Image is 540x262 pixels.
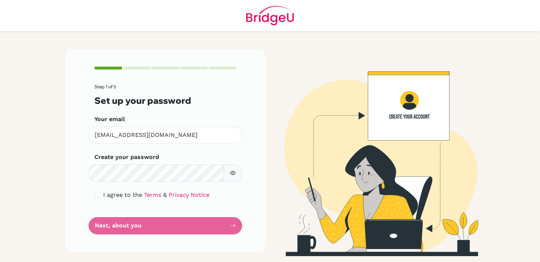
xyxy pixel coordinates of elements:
[144,191,161,198] a: Terms
[163,191,167,198] span: &
[94,95,236,106] h3: Set up your password
[89,127,242,144] input: Insert your email*
[169,191,209,198] a: Privacy Notice
[103,191,142,198] span: I agree to the
[94,153,159,162] label: Create your password
[94,84,116,89] span: Step 1 of 5
[94,115,125,124] label: Your email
